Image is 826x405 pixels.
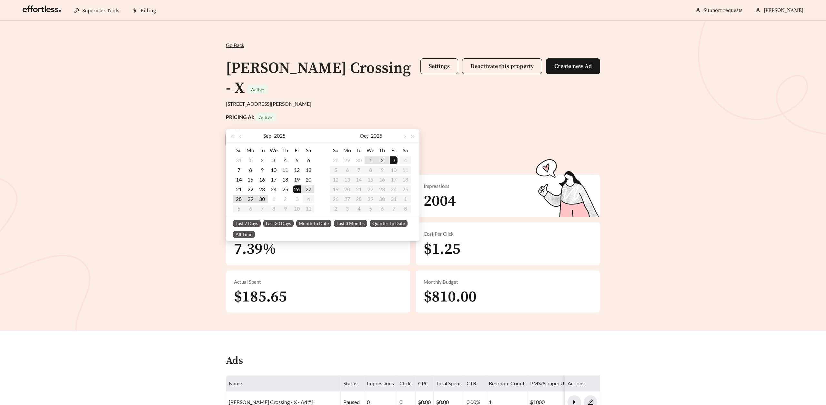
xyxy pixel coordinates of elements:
[247,176,254,183] div: 15
[332,156,339,164] div: 28
[233,145,245,155] th: Su
[279,194,291,204] td: 2025-10-02
[293,166,301,174] div: 12
[258,195,266,203] div: 30
[245,175,256,184] td: 2025-09-15
[365,145,376,155] th: We
[371,129,382,142] button: 2025
[434,376,464,391] th: Total Spent
[235,176,243,183] div: 14
[245,165,256,175] td: 2025-09-08
[305,166,312,174] div: 13
[376,155,388,165] td: 2025-10-02
[291,145,303,155] th: Fr
[233,231,255,238] span: All Time
[341,376,364,391] th: Status
[528,376,586,391] th: PMS/Scraper Unit Price
[291,175,303,184] td: 2025-09-19
[353,145,365,155] th: Tu
[355,156,363,164] div: 30
[268,155,279,165] td: 2025-09-03
[281,195,289,203] div: 2
[565,376,600,391] th: Actions
[462,58,542,74] button: Deactivate this property
[704,7,742,14] a: Support requests
[293,195,301,203] div: 3
[268,165,279,175] td: 2025-09-10
[399,145,411,155] th: Sa
[397,376,416,391] th: Clicks
[365,155,376,165] td: 2025-10-01
[279,145,291,155] th: Th
[305,185,312,193] div: 27
[245,184,256,194] td: 2025-09-22
[424,240,460,259] span: $1.25
[584,399,597,405] span: edit
[270,176,277,183] div: 17
[291,184,303,194] td: 2025-09-26
[226,59,411,98] h1: [PERSON_NAME] Crossing - X
[226,376,341,391] th: Name
[258,176,266,183] div: 16
[343,399,360,405] span: paused
[245,145,256,155] th: Mo
[424,192,456,211] span: 2004
[293,185,301,193] div: 26
[291,155,303,165] td: 2025-09-05
[247,166,254,174] div: 8
[229,399,314,405] a: [PERSON_NAME] Crossing - X - Ad #1
[268,184,279,194] td: 2025-09-24
[305,176,312,183] div: 20
[256,194,268,204] td: 2025-09-30
[234,287,287,307] span: $185.65
[263,220,294,227] span: Last 30 Days
[226,100,600,108] div: [STREET_ADDRESS][PERSON_NAME]
[376,145,388,155] th: Th
[486,376,528,391] th: Bedroom Count
[281,166,289,174] div: 11
[274,129,286,142] button: 2025
[305,156,312,164] div: 6
[353,155,365,165] td: 2025-09-30
[296,220,331,227] span: Month To Date
[279,165,291,175] td: 2025-09-11
[258,156,266,164] div: 2
[263,129,271,142] button: Sep
[330,155,341,165] td: 2025-09-28
[226,114,276,120] strong: PRICING AI:
[568,399,581,405] span: caret-right
[270,166,277,174] div: 10
[303,155,314,165] td: 2025-09-06
[470,63,534,70] span: Deactivate this property
[303,184,314,194] td: 2025-09-27
[258,185,266,193] div: 23
[235,185,243,193] div: 21
[388,145,399,155] th: Fr
[256,155,268,165] td: 2025-09-02
[584,399,597,405] a: edit
[256,175,268,184] td: 2025-09-16
[293,176,301,183] div: 19
[140,7,156,14] span: Billing
[256,145,268,155] th: Tu
[424,278,592,286] div: Monthly Budget
[279,155,291,165] td: 2025-09-04
[258,166,266,174] div: 9
[256,184,268,194] td: 2025-09-23
[270,156,277,164] div: 3
[235,195,243,203] div: 28
[279,184,291,194] td: 2025-09-25
[281,156,289,164] div: 4
[303,165,314,175] td: 2025-09-13
[226,42,244,48] span: Go Back
[268,175,279,184] td: 2025-09-17
[233,194,245,204] td: 2025-09-28
[234,278,402,286] div: Actual Spent
[247,185,254,193] div: 22
[467,380,476,386] span: CTR
[341,155,353,165] td: 2025-09-29
[378,156,386,164] div: 2
[82,7,119,14] span: Superuser Tools
[388,155,399,165] td: 2025-10-03
[303,175,314,184] td: 2025-09-20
